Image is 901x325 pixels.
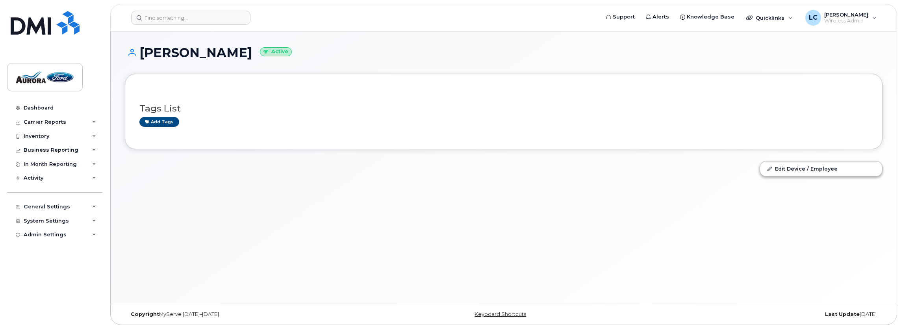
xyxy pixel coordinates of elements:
small: Active [260,47,292,56]
a: Edit Device / Employee [760,162,882,176]
a: Keyboard Shortcuts [475,311,526,317]
h1: [PERSON_NAME] [125,46,882,59]
div: [DATE] [630,311,882,318]
h3: Tags List [139,104,868,113]
a: Add tags [139,117,179,127]
strong: Last Update [825,311,860,317]
div: MyServe [DATE]–[DATE] [125,311,377,318]
strong: Copyright [131,311,159,317]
